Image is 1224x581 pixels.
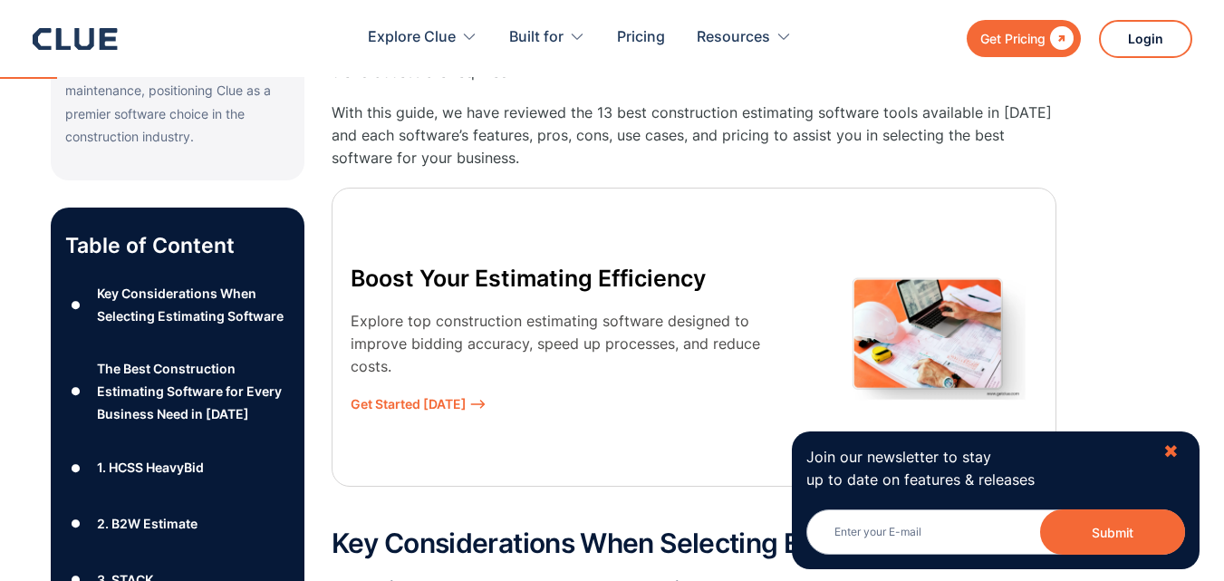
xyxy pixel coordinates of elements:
div: Key Considerations When Selecting Estimating Software [97,282,289,327]
a: Boost Your Estimating Efficiency Explore top construction estimating software designed to improve... [332,188,1056,487]
a: Pricing [617,9,665,66]
a: ●2. B2W Estimate [65,510,290,537]
button: Submit [1040,509,1185,555]
p: With this guide, we have reviewed the 13 best construction estimating software tools available in... [332,102,1056,170]
div: ● [65,454,87,481]
a: ●The Best Construction Estimating Software for Every Business Need in [DATE] [65,357,290,426]
p: Join our newsletter to stay up to date on features & releases [806,446,1147,491]
a: ●1. HCSS HeavyBid [65,454,290,481]
div: Built for [509,9,585,66]
a: ●Key Considerations When Selecting Estimating Software [65,282,290,327]
p: Explore top construction estimating software designed to improve bidding accuracy, speed up proce... [351,310,788,379]
div: Explore Clue [368,9,456,66]
div: 2. B2W Estimate [97,512,198,535]
div: Resources [697,9,770,66]
span: Get Started [DATE] ⟶ [351,392,788,415]
p: Table of Content [65,231,290,260]
div: The Best Construction Estimating Software for Every Business Need in [DATE] [97,357,289,426]
div: ● [65,378,87,405]
div:  [1046,27,1074,50]
h2: Key Considerations When Selecting Estimating Software [332,528,1056,558]
a: Get Pricing [967,20,1081,57]
input: Enter your E-mail [806,509,1185,555]
a: Login [1099,20,1192,58]
div: Resources [697,9,792,66]
div: Built for [509,9,564,66]
div: Get Pricing [980,27,1046,50]
p: ‍ [332,487,1056,509]
div: ● [65,292,87,319]
img: cta-image [811,274,1037,402]
div: ● [65,510,87,537]
p: Boost Your Estimating Efficiency [351,260,788,296]
div: Explore Clue [368,9,477,66]
div: ✖ [1163,441,1179,463]
div: 1. HCSS HeavyBid [97,456,204,479]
